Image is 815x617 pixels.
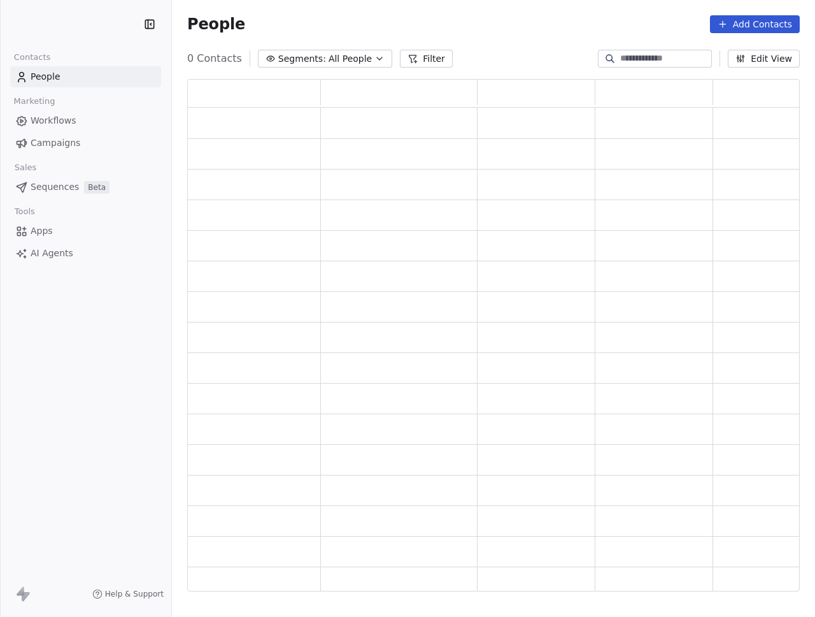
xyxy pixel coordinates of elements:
button: Add Contacts [710,15,800,33]
span: Campaigns [31,136,80,150]
span: Contacts [8,48,56,67]
span: People [187,15,245,34]
span: Workflows [31,114,76,127]
button: Edit View [728,50,800,68]
span: Sales [9,158,42,177]
span: All People [329,52,372,66]
span: Sequences [31,180,79,194]
span: Beta [84,181,110,194]
a: People [10,66,161,87]
span: AI Agents [31,247,73,260]
span: Marketing [8,92,60,111]
a: Campaigns [10,133,161,154]
span: Help & Support [105,589,164,599]
a: Apps [10,221,161,242]
span: People [31,70,60,83]
a: AI Agents [10,243,161,264]
button: Filter [400,50,453,68]
a: Help & Support [92,589,164,599]
span: Tools [9,202,40,221]
a: Workflows [10,110,161,131]
a: SequencesBeta [10,177,161,198]
span: 0 Contacts [187,51,242,66]
span: Apps [31,224,53,238]
span: Segments: [278,52,326,66]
